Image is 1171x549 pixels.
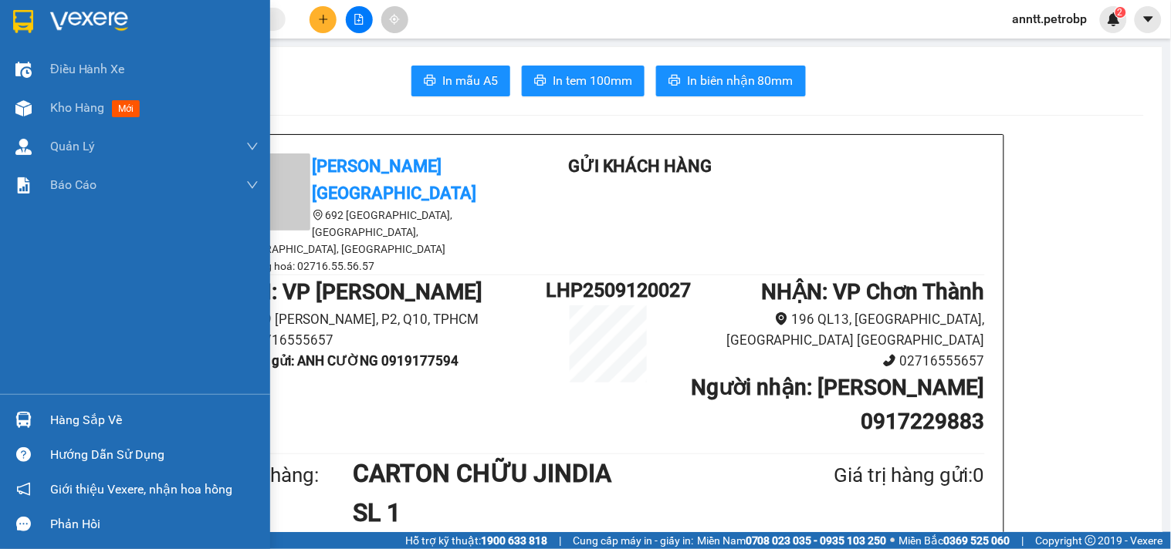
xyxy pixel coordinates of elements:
[13,50,137,69] div: ĐUC HOA
[534,74,547,89] span: printer
[16,447,31,462] span: question-circle
[13,15,37,31] span: Gửi:
[746,534,887,547] strong: 0708 023 035 - 0935 103 250
[50,136,95,156] span: Quản Lý
[697,532,887,549] span: Miền Nam
[891,537,895,544] span: ⚪️
[233,258,511,274] li: Hàng hoá: 02716.55.56.57
[559,532,561,549] span: |
[50,513,259,536] div: Phản hồi
[687,71,794,90] span: In biên nhận 80mm
[16,482,31,497] span: notification
[1142,12,1156,26] span: caret-down
[1118,7,1123,18] span: 2
[411,66,510,96] button: printerIn mẫu A5
[442,71,498,90] span: In mẫu A5
[1115,7,1126,18] sup: 2
[313,157,477,203] b: [PERSON_NAME][GEOGRAPHIC_DATA]
[145,99,254,121] div: 30.000
[233,460,354,491] div: Tên hàng:
[246,140,259,153] span: down
[310,6,337,33] button: plus
[313,210,323,221] span: environment
[691,375,984,434] b: Người nhận : [PERSON_NAME] 0917229883
[759,460,984,491] div: Giá trị hàng gửi: 0
[50,100,104,115] span: Kho hàng
[147,15,184,31] span: Nhận:
[15,100,32,116] img: warehouse-icon
[233,353,459,369] b: Người gửi : ANH CƯỜNG 0919177594
[233,309,547,330] li: 309 [PERSON_NAME], P2, Q10, TPHCM
[1107,12,1121,26] img: icon-new-feature
[381,6,408,33] button: aim
[13,13,137,50] div: VP [PERSON_NAME]
[246,179,259,191] span: down
[112,100,140,117] span: mới
[553,71,632,90] span: In tem 100mm
[318,14,329,25] span: plus
[656,66,806,96] button: printerIn biên nhận 80mm
[16,517,31,531] span: message
[424,74,436,89] span: printer
[672,351,985,372] li: 02716555657
[899,532,1010,549] span: Miền Bắc
[353,454,759,493] h1: CARTON CHỮU JINDIA
[233,207,511,258] li: 692 [GEOGRAPHIC_DATA], [GEOGRAPHIC_DATA], [GEOGRAPHIC_DATA], [GEOGRAPHIC_DATA]
[15,177,32,194] img: solution-icon
[50,175,96,194] span: Báo cáo
[233,279,483,305] b: GỬI : VP [PERSON_NAME]
[775,312,788,325] span: environment
[1000,9,1100,29] span: anntt.petrobp
[354,14,364,25] span: file-add
[883,354,896,367] span: phone
[405,532,547,549] span: Hỗ trợ kỹ thuật:
[15,62,32,78] img: warehouse-icon
[233,330,547,351] li: 02716555657
[573,532,693,549] span: Cung cấp máy in - giấy in:
[1022,532,1024,549] span: |
[147,13,252,50] div: VP Bom Bo
[568,157,712,176] b: Gửi khách hàng
[50,443,259,466] div: Hướng dẫn sử dụng
[668,74,681,89] span: printer
[15,139,32,155] img: warehouse-icon
[1135,6,1162,33] button: caret-down
[672,309,985,350] li: 196 QL13, [GEOGRAPHIC_DATA], [GEOGRAPHIC_DATA] [GEOGRAPHIC_DATA]
[50,59,125,79] span: Điều hành xe
[761,279,984,305] b: NHẬN : VP Chơn Thành
[50,480,232,499] span: Giới thiệu Vexere, nhận hoa hồng
[944,534,1010,547] strong: 0369 525 060
[147,50,252,69] div: HUY TRẦN
[1085,535,1096,546] span: copyright
[50,409,259,432] div: Hàng sắp về
[546,275,671,305] h1: LHP2509120027
[522,66,645,96] button: printerIn tem 100mm
[15,412,32,428] img: warehouse-icon
[481,534,547,547] strong: 1900 633 818
[145,103,167,120] span: CC :
[13,10,33,33] img: logo-vxr
[353,493,759,532] h1: SL 1
[346,6,373,33] button: file-add
[389,14,400,25] span: aim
